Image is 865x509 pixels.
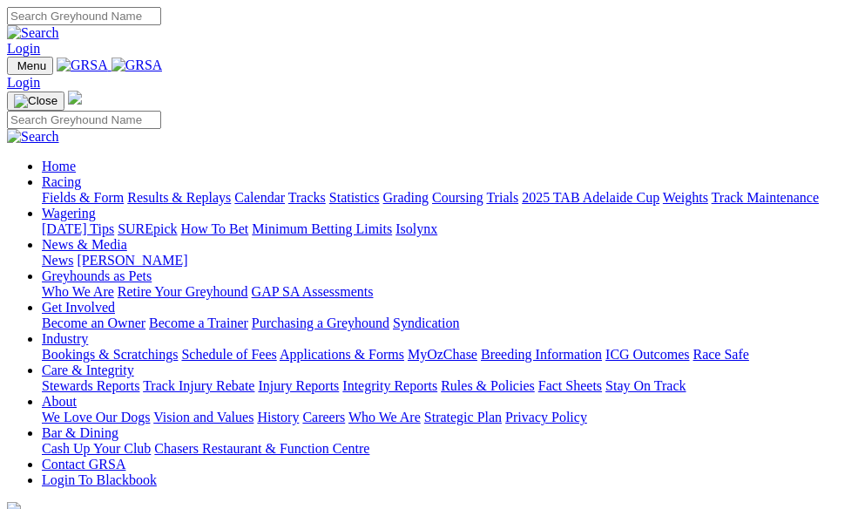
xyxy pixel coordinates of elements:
a: [PERSON_NAME] [77,253,187,268]
a: Login [7,75,40,90]
a: 2025 TAB Adelaide Cup [522,190,659,205]
input: Search [7,7,161,25]
a: We Love Our Dogs [42,410,150,424]
a: MyOzChase [408,347,477,362]
a: Bar & Dining [42,425,118,440]
div: Bar & Dining [42,441,858,457]
a: Breeding Information [481,347,602,362]
div: News & Media [42,253,858,268]
a: Bookings & Scratchings [42,347,178,362]
a: Vision and Values [153,410,253,424]
span: Menu [17,59,46,72]
a: Coursing [432,190,483,205]
input: Search [7,111,161,129]
div: Racing [42,190,858,206]
a: Syndication [393,316,459,330]
a: Get Involved [42,300,115,315]
button: Toggle navigation [7,57,53,75]
img: Close [14,94,57,108]
a: SUREpick [118,221,177,236]
img: Search [7,25,59,41]
a: Chasers Restaurant & Function Centre [154,441,369,456]
a: News [42,253,73,268]
a: Login To Blackbook [42,472,157,487]
a: About [42,394,77,409]
a: Who We Are [348,410,421,424]
a: Integrity Reports [342,378,437,393]
a: Cash Up Your Club [42,441,151,456]
a: Login [7,41,40,56]
a: Stewards Reports [42,378,139,393]
div: About [42,410,858,425]
a: News & Media [42,237,127,252]
a: Race Safe [693,347,748,362]
a: Careers [302,410,345,424]
img: GRSA [112,58,163,73]
a: Applications & Forms [280,347,404,362]
a: Home [42,159,76,173]
a: Results & Replays [127,190,231,205]
a: GAP SA Assessments [252,284,374,299]
a: Privacy Policy [505,410,587,424]
a: Racing [42,174,81,189]
img: Search [7,129,59,145]
a: Retire Your Greyhound [118,284,248,299]
a: Become an Owner [42,316,145,330]
button: Toggle navigation [7,92,64,111]
a: Statistics [329,190,380,205]
a: Fields & Form [42,190,124,205]
div: Get Involved [42,316,858,331]
a: Stay On Track [605,378,686,393]
a: Schedule of Fees [181,347,276,362]
div: Greyhounds as Pets [42,284,858,300]
a: Track Maintenance [712,190,819,205]
a: Strategic Plan [424,410,502,424]
img: logo-grsa-white.png [68,91,82,105]
a: Track Injury Rebate [143,378,254,393]
a: History [257,410,299,424]
a: Isolynx [395,221,437,236]
a: ICG Outcomes [605,347,689,362]
a: How To Bet [181,221,249,236]
a: Minimum Betting Limits [252,221,392,236]
a: [DATE] Tips [42,221,114,236]
img: GRSA [57,58,108,73]
div: Wagering [42,221,858,237]
div: Care & Integrity [42,378,858,394]
a: Calendar [234,190,285,205]
div: Industry [42,347,858,363]
a: Weights [663,190,708,205]
a: Greyhounds as Pets [42,268,152,283]
a: Wagering [42,206,96,221]
a: Rules & Policies [441,378,535,393]
a: Who We Are [42,284,114,299]
a: Contact GRSA [42,457,125,472]
a: Fact Sheets [538,378,602,393]
a: Purchasing a Greyhound [252,316,389,330]
a: Become a Trainer [149,316,248,330]
a: Industry [42,331,88,346]
a: Care & Integrity [42,363,134,377]
a: Trials [486,190,518,205]
a: Tracks [288,190,326,205]
a: Grading [383,190,429,205]
a: Injury Reports [258,378,339,393]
